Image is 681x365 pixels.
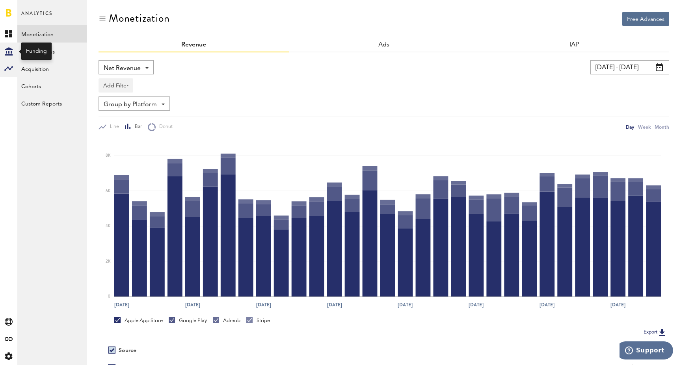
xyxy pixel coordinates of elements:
text: 6K [106,189,111,193]
img: Export [657,328,667,337]
text: [DATE] [327,301,342,308]
text: [DATE] [610,301,625,308]
div: Source [119,347,136,354]
span: Line [106,124,119,130]
a: Revenue [181,42,206,48]
div: Period total [394,347,659,354]
span: Donut [156,124,173,130]
button: Export [641,327,669,337]
div: Monetization [109,12,170,24]
iframe: Opens a widget where you can find more information [620,341,673,361]
text: [DATE] [256,301,271,308]
span: Bar [131,124,142,130]
a: Monetization [17,25,87,43]
text: [DATE] [540,301,554,308]
div: Funding [26,47,47,55]
button: Free Advances [622,12,669,26]
text: [DATE] [185,301,200,308]
button: Add Filter [99,78,133,93]
div: Apple App Store [114,317,163,324]
span: Analytics [21,9,52,25]
text: 8K [106,154,111,157]
span: Net Revenue [104,62,141,75]
text: 0 [108,295,110,298]
div: Day [626,123,634,131]
div: Admob [213,317,240,324]
text: 2K [106,259,111,263]
div: Month [655,123,669,131]
a: Acquisition [17,60,87,77]
div: Google Play [169,317,207,324]
text: [DATE] [469,301,484,308]
a: Subscriptions [17,43,87,60]
a: Ads [378,42,389,48]
a: Cohorts [17,77,87,94]
div: Week [638,123,651,131]
a: IAP [569,42,579,48]
a: Custom Reports [17,94,87,112]
text: 4K [106,224,111,228]
text: [DATE] [398,301,413,308]
span: Group by Platform [104,98,157,111]
text: [DATE] [114,301,129,308]
div: Stripe [246,317,270,324]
